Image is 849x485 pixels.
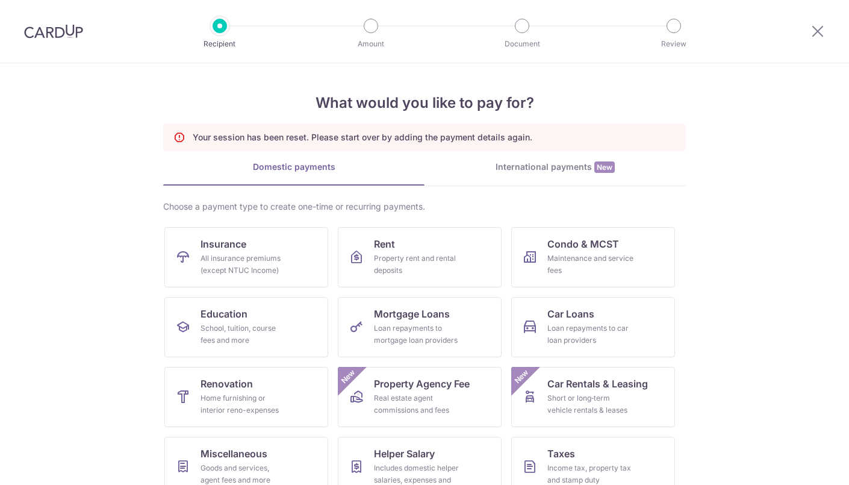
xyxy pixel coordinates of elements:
[163,161,424,173] div: Domestic payments
[547,252,634,277] div: Maintenance and service fees
[511,297,675,357] a: Car LoansLoan repayments to car loan providers
[511,367,675,427] a: Car Rentals & LeasingShort or long‑term vehicle rentals & leasesNew
[201,446,267,461] span: Miscellaneous
[629,38,718,50] p: Review
[163,92,686,114] h4: What would you like to pay for?
[374,237,395,251] span: Rent
[201,377,253,391] span: Renovation
[326,38,415,50] p: Amount
[547,392,634,416] div: Short or long‑term vehicle rentals & leases
[338,367,502,427] a: Property Agency FeeReal estate agent commissions and feesNew
[477,38,567,50] p: Document
[201,252,287,277] div: All insurance premiums (except NTUC Income)
[193,131,532,143] p: Your session has been reset. Please start over by adding the payment details again.
[374,252,461,277] div: Property rent and rental deposits
[374,322,461,346] div: Loan repayments to mortgage loan providers
[338,297,502,357] a: Mortgage LoansLoan repayments to mortgage loan providers
[201,392,287,416] div: Home furnishing or interior reno-expenses
[511,227,675,287] a: Condo & MCSTMaintenance and service fees
[338,227,502,287] a: RentProperty rent and rental deposits
[547,322,634,346] div: Loan repayments to car loan providers
[201,307,247,321] span: Education
[24,24,83,39] img: CardUp
[164,367,328,427] a: RenovationHome furnishing or interior reno-expenses
[201,322,287,346] div: School, tuition, course fees and more
[547,446,575,461] span: Taxes
[424,161,686,174] div: International payments
[175,38,264,50] p: Recipient
[164,297,328,357] a: EducationSchool, tuition, course fees and more
[547,307,594,321] span: Car Loans
[163,201,686,213] div: Choose a payment type to create one-time or recurring payments.
[338,367,358,387] span: New
[547,237,619,251] span: Condo & MCST
[374,377,470,391] span: Property Agency Fee
[594,161,615,173] span: New
[201,237,246,251] span: Insurance
[547,377,648,391] span: Car Rentals & Leasing
[512,367,532,387] span: New
[374,392,461,416] div: Real estate agent commissions and fees
[374,446,435,461] span: Helper Salary
[374,307,450,321] span: Mortgage Loans
[164,227,328,287] a: InsuranceAll insurance premiums (except NTUC Income)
